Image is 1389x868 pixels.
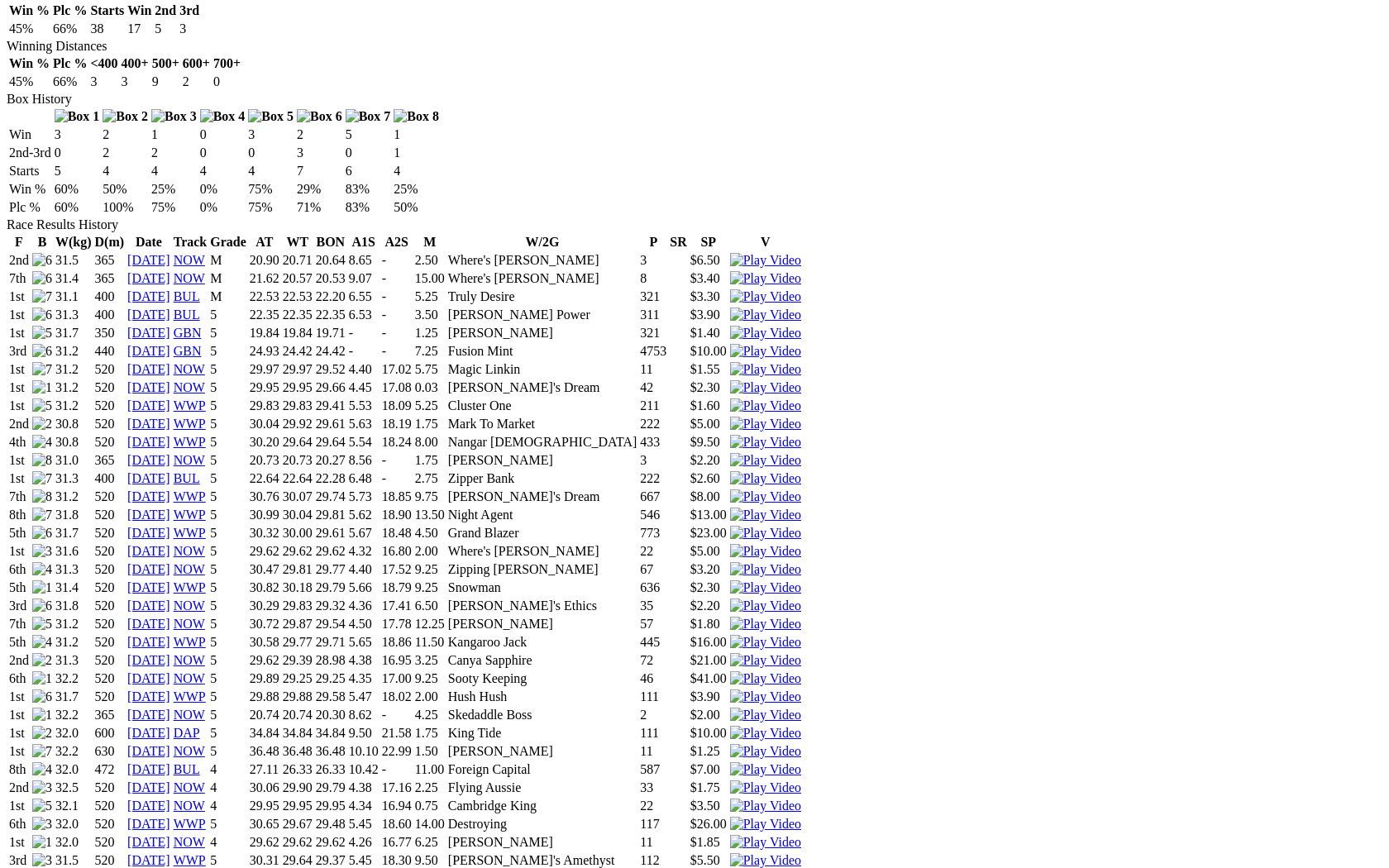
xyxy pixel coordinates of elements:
th: W/2G [447,234,637,250]
td: 66% [52,21,88,37]
a: WWP [174,817,206,831]
img: Play Video [730,308,801,322]
a: View replay [730,253,801,267]
a: [DATE] [127,817,170,831]
a: WWP [174,435,206,449]
img: 1 [32,380,52,395]
img: Play Video [730,635,801,650]
a: [DATE] [127,435,170,449]
img: Play Video [730,417,801,432]
td: 0 [54,145,101,161]
a: WWP [174,526,206,540]
td: 45% [8,21,50,37]
a: WWP [174,398,206,413]
th: Grade [209,234,247,250]
a: View replay [730,780,801,794]
a: View replay [730,653,801,667]
img: Play Video [730,599,801,613]
a: NOW [174,562,205,576]
img: Box 6 [297,109,342,124]
img: Box 4 [200,109,246,124]
img: Box 7 [346,109,391,124]
td: Win [8,126,52,143]
th: M [414,234,446,250]
td: 4 [393,163,440,179]
th: Starts [89,2,125,19]
img: Play Video [730,435,801,450]
a: View replay [730,689,801,703]
th: <400 [89,55,118,72]
a: NOW [174,708,205,722]
td: 2 [182,74,211,90]
img: 6 [32,253,52,268]
a: View replay [730,799,801,813]
a: [DATE] [127,780,170,794]
a: [DATE] [127,599,170,613]
a: NOW [174,799,205,813]
img: Play Video [730,544,801,559]
td: 7 [296,163,343,179]
th: V [729,234,802,250]
a: WWP [174,853,206,867]
img: 2 [32,653,52,668]
td: 20.90 [249,252,280,269]
a: NOW [174,271,205,285]
a: [DATE] [127,398,170,413]
td: 8.65 [348,252,379,269]
td: 3 [54,126,101,143]
td: 1 [150,126,198,143]
img: Play Video [730,380,801,395]
th: A1S [348,234,379,250]
img: 4 [32,762,52,777]
td: 31.4 [55,270,93,287]
th: D(m) [94,234,126,250]
td: 75% [150,199,198,216]
a: NOW [174,380,205,394]
img: Play Video [730,362,801,377]
td: 1 [393,145,440,161]
td: 50% [102,181,149,198]
img: Play Video [730,562,801,577]
img: 7 [32,508,52,522]
th: F [8,234,30,250]
td: 4 [199,163,246,179]
img: Play Video [730,671,801,686]
td: 8 [639,270,667,287]
a: [DATE] [127,471,170,485]
img: 4 [32,635,52,650]
a: BUL [174,289,200,303]
a: WWP [174,417,206,431]
td: 50% [393,199,440,216]
td: 25% [150,181,198,198]
a: View replay [730,708,801,722]
a: GBN [174,326,202,340]
a: NOW [174,617,205,631]
img: 3 [32,780,52,795]
td: 0% [199,199,246,216]
td: 20.53 [315,270,346,287]
td: 83% [345,181,392,198]
a: [DATE] [127,526,170,540]
a: BUL [174,762,200,776]
img: 8 [32,453,52,468]
td: 71% [296,199,343,216]
th: W(kg) [55,234,93,250]
th: 400+ [121,55,150,72]
img: 6 [32,526,52,541]
img: Play Video [730,762,801,777]
a: [DATE] [127,708,170,722]
td: 17 [126,21,152,37]
td: 4 [102,163,149,179]
img: Play Video [730,835,801,850]
td: 5 [54,163,101,179]
img: 3 [32,544,52,559]
td: $3.40 [690,270,728,287]
a: WWP [174,508,206,522]
a: View replay [730,562,801,576]
a: GBN [174,344,202,358]
img: Play Video [730,253,801,268]
th: Win [126,2,152,19]
th: Date [126,234,171,250]
td: 0 [199,126,246,143]
td: 1st [8,289,30,305]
